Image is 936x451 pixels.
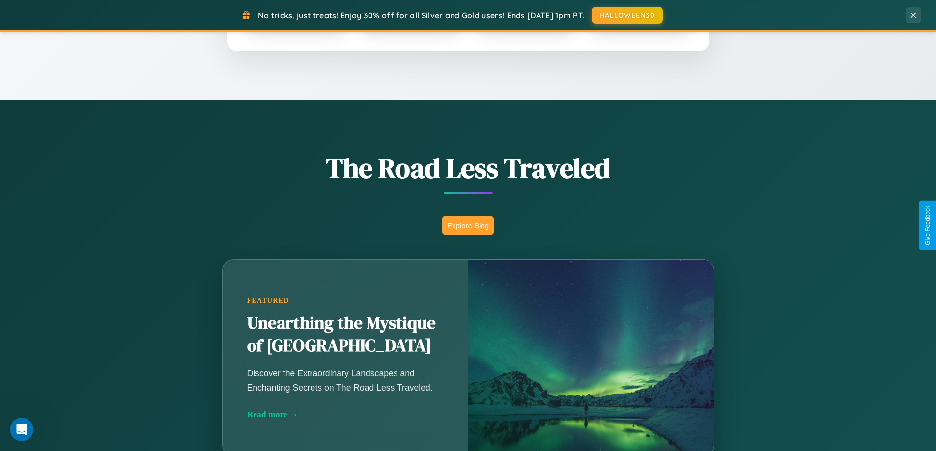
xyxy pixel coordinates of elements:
span: No tricks, just treats! Enjoy 30% off for all Silver and Gold users! Ends [DATE] 1pm PT. [258,10,584,20]
button: Explore Blog [442,216,494,235]
div: Read more → [247,409,444,420]
iframe: Intercom live chat [10,418,33,441]
div: Featured [247,296,444,305]
button: HALLOWEEN30 [592,7,663,24]
div: Give Feedback [924,206,931,245]
p: Discover the Extraordinary Landscapes and Enchanting Secrets on The Road Less Traveled. [247,367,444,394]
h1: The Road Less Traveled [173,149,763,187]
h2: Unearthing the Mystique of [GEOGRAPHIC_DATA] [247,312,444,357]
